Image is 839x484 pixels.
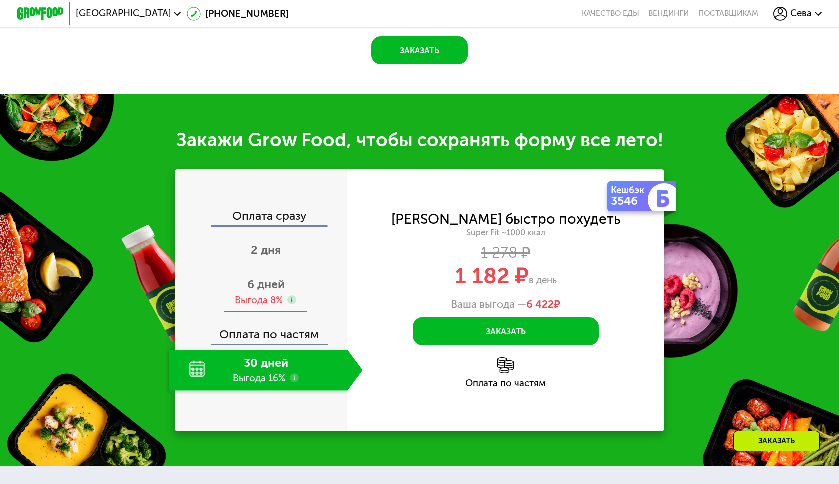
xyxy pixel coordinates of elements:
div: поставщикам [698,9,758,18]
span: Сева [790,9,812,18]
button: Заказать [371,36,468,64]
div: Оплата по частям [176,317,347,344]
div: Ваша выгода — [347,298,664,311]
span: 6 422 [526,298,554,310]
div: 3546 [611,195,650,207]
div: Оплата по частям [347,379,664,388]
a: Качество еды [582,9,639,18]
span: в день [529,274,557,286]
span: 1 182 ₽ [455,262,529,289]
div: Оплата сразу [176,210,347,225]
img: l6xcnZfty9opOoJh.png [497,357,514,374]
span: ₽ [526,298,560,311]
div: Заказать [733,431,820,451]
div: [PERSON_NAME] быстро похудеть [391,213,621,226]
span: 6 дней [247,277,285,291]
a: [PHONE_NUMBER] [187,7,289,21]
button: Заказать [413,317,599,345]
span: 2 дня [251,243,281,257]
div: Выгода 8% [235,294,283,307]
div: Super Fit ~1000 ккал [347,227,664,238]
span: [GEOGRAPHIC_DATA] [76,9,171,18]
a: Вендинги [648,9,689,18]
div: Кешбэк [611,186,650,195]
div: 1 278 ₽ [347,246,664,259]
